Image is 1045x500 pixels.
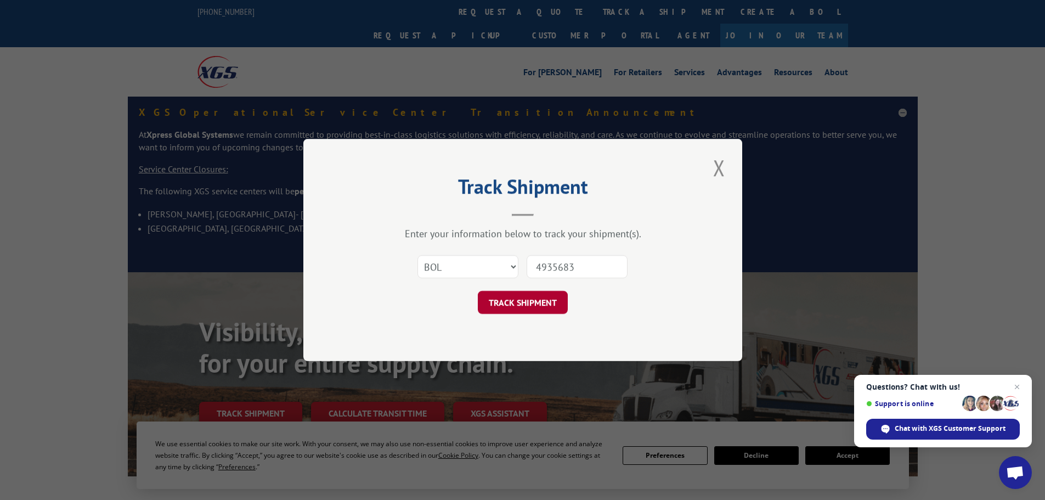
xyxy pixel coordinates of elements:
[895,424,1006,434] span: Chat with XGS Customer Support
[866,419,1020,440] span: Chat with XGS Customer Support
[710,153,728,183] button: Close modal
[866,383,1020,391] span: Questions? Chat with us!
[478,291,568,314] button: TRACK SHIPMENT
[527,255,628,278] input: Number(s)
[358,179,687,200] h2: Track Shipment
[358,227,687,240] div: Enter your information below to track your shipment(s).
[866,400,958,408] span: Support is online
[999,456,1032,489] a: Open chat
